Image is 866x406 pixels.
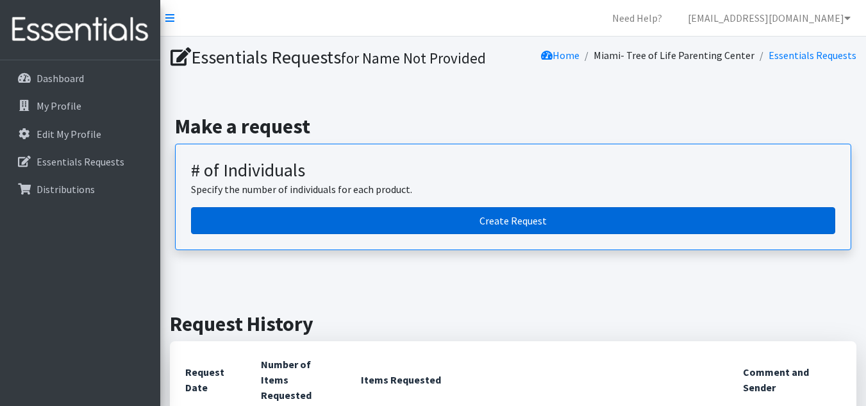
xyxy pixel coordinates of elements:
[171,46,509,69] h1: Essentials Requests
[5,93,155,119] a: My Profile
[769,49,856,62] a: Essentials Requests
[37,99,81,112] p: My Profile
[37,155,124,168] p: Essentials Requests
[191,160,835,182] h3: # of Individuals
[594,49,754,62] a: Miami- Tree of Life Parenting Center
[37,72,84,85] p: Dashboard
[37,128,101,140] p: Edit My Profile
[37,183,95,196] p: Distributions
[175,114,851,139] h2: Make a request
[191,207,835,234] a: Create a request by number of individuals
[5,65,155,91] a: Dashboard
[5,8,155,51] img: HumanEssentials
[602,5,672,31] a: Need Help?
[341,49,486,67] small: for Name Not Provided
[541,49,579,62] a: Home
[170,312,856,336] h2: Request History
[678,5,861,31] a: [EMAIL_ADDRESS][DOMAIN_NAME]
[5,176,155,202] a: Distributions
[5,121,155,147] a: Edit My Profile
[191,182,835,197] p: Specify the number of individuals for each product.
[5,149,155,174] a: Essentials Requests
